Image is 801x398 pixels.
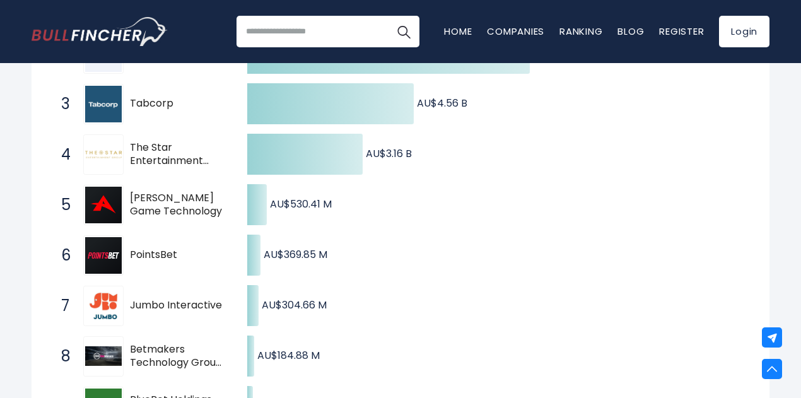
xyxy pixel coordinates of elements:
[559,25,602,38] a: Ranking
[130,299,225,312] span: Jumbo Interactive
[55,144,67,165] span: 4
[444,25,472,38] a: Home
[617,25,644,38] a: Blog
[130,97,225,110] span: Tabcorp
[55,346,67,367] span: 8
[366,146,412,161] text: AU$3.16 B
[257,348,320,363] text: AU$184.88 M
[85,187,122,223] img: Ainsworth Game Technology
[262,298,327,312] text: AU$304.66 M
[388,16,419,47] button: Search
[85,237,122,274] img: PointsBet
[130,141,225,168] span: The Star Entertainment Group
[55,295,67,317] span: 7
[417,96,467,110] text: AU$4.56 B
[719,16,769,47] a: Login
[130,249,225,262] span: PointsBet
[85,86,122,122] img: Tabcorp
[85,346,122,365] img: Betmakers Technology Group Ltd
[55,194,67,216] span: 5
[32,17,168,46] img: Bullfincher logo
[270,197,332,211] text: AU$530.41 M
[85,150,122,158] img: The Star Entertainment Group
[487,25,544,38] a: Companies
[264,247,327,262] text: AU$369.85 M
[659,25,704,38] a: Register
[85,288,122,324] img: Jumbo Interactive
[32,17,167,46] a: Go to homepage
[55,245,67,266] span: 6
[130,343,225,370] span: Betmakers Technology Group Ltd
[55,93,67,115] span: 3
[130,192,225,218] span: [PERSON_NAME] Game Technology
